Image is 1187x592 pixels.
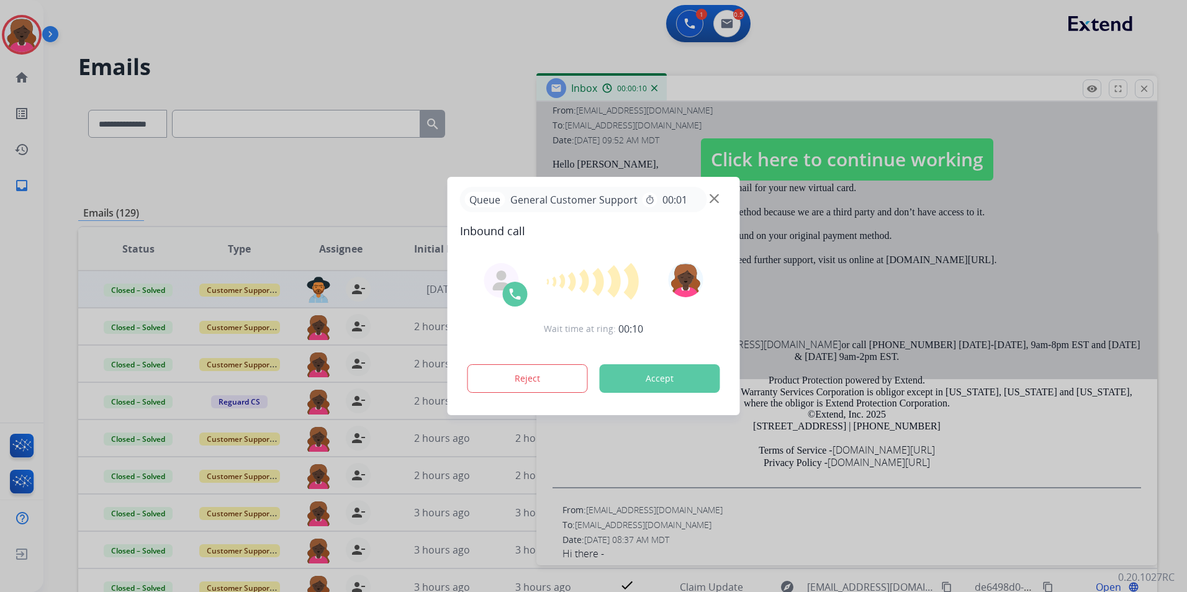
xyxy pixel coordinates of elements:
[618,321,643,336] span: 00:10
[1118,570,1175,585] p: 0.20.1027RC
[465,192,505,207] p: Queue
[492,271,512,290] img: agent-avatar
[460,222,728,240] span: Inbound call
[710,194,719,204] img: close-button
[662,192,687,207] span: 00:01
[544,323,616,335] span: Wait time at ring:
[508,287,523,302] img: call-icon
[600,364,720,393] button: Accept
[467,364,588,393] button: Reject
[668,262,703,297] img: avatar
[645,195,655,205] mat-icon: timer
[505,192,643,207] span: General Customer Support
